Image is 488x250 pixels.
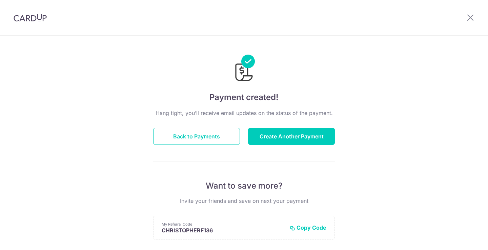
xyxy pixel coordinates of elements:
button: Create Another Payment [248,128,335,145]
p: My Referral Code [162,222,284,227]
p: Want to save more? [153,180,335,191]
h4: Payment created! [153,91,335,103]
p: Hang tight, you’ll receive email updates on the status of the payment. [153,109,335,117]
button: Copy Code [290,224,326,231]
p: CHRISTOPHERF136 [162,227,284,234]
img: Payments [233,55,255,83]
p: Invite your friends and save on next your payment [153,197,335,205]
img: CardUp [14,14,47,22]
button: Back to Payments [153,128,240,145]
